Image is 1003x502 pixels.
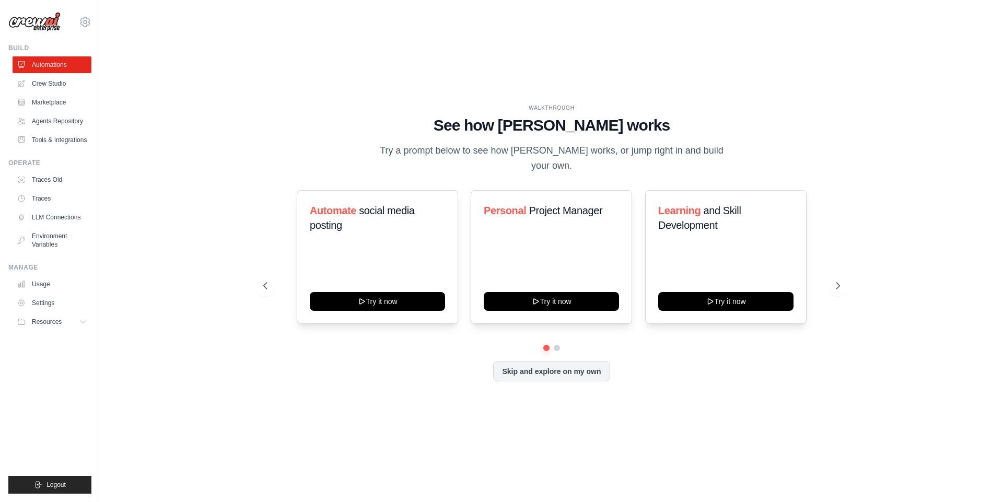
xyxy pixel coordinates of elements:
button: Skip and explore on my own [493,361,610,381]
button: Try it now [310,292,445,311]
a: Marketplace [13,94,91,111]
a: Usage [13,276,91,293]
a: Traces Old [13,171,91,188]
div: WALKTHROUGH [263,104,840,112]
a: LLM Connections [13,209,91,226]
a: Tools & Integrations [13,132,91,148]
span: Project Manager [529,205,603,216]
span: Personal [484,205,526,216]
span: Learning [658,205,701,216]
a: Crew Studio [13,75,91,92]
a: Settings [13,295,91,311]
div: Manage [8,263,91,272]
a: Environment Variables [13,228,91,253]
a: Automations [13,56,91,73]
button: Try it now [658,292,794,311]
button: Logout [8,476,91,494]
div: Build [8,44,91,52]
span: Resources [32,318,62,326]
h1: See how [PERSON_NAME] works [263,116,840,135]
a: Agents Repository [13,113,91,130]
a: Traces [13,190,91,207]
img: Logo [8,12,61,32]
div: Operate [8,159,91,167]
span: social media posting [310,205,415,231]
p: Try a prompt below to see how [PERSON_NAME] works, or jump right in and build your own. [376,143,727,174]
span: Logout [46,481,66,489]
button: Try it now [484,292,619,311]
span: and Skill Development [658,205,741,231]
button: Resources [13,313,91,330]
span: Automate [310,205,356,216]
